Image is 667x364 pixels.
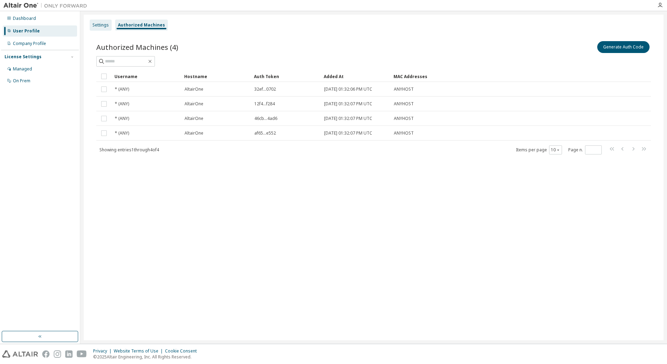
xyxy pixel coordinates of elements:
div: Auth Token [254,71,318,82]
div: Authorized Machines [118,22,165,28]
div: License Settings [5,54,42,60]
div: On Prem [13,78,30,84]
img: linkedin.svg [65,350,73,358]
img: youtube.svg [77,350,87,358]
span: Page n. [568,145,602,154]
span: ANYHOST [394,130,414,136]
p: © 2025 Altair Engineering, Inc. All Rights Reserved. [93,354,201,360]
span: [DATE] 01:32:06 PM UTC [324,86,372,92]
span: Items per page [516,145,562,154]
span: AltairOne [185,116,203,121]
div: Website Terms of Use [114,348,165,354]
span: ANYHOST [394,116,414,121]
span: [DATE] 01:32:07 PM UTC [324,116,372,121]
span: AltairOne [185,86,203,92]
span: Showing entries 1 through 4 of 4 [99,147,159,153]
div: Settings [92,22,109,28]
span: [DATE] 01:32:07 PM UTC [324,101,372,107]
div: Company Profile [13,41,46,46]
span: AltairOne [185,101,203,107]
button: 10 [551,147,560,153]
div: Hostname [184,71,248,82]
span: af65...e552 [254,130,276,136]
div: Username [114,71,179,82]
span: AltairOne [185,130,203,136]
span: * (ANY) [115,130,129,136]
span: 32ef...0702 [254,86,276,92]
div: Cookie Consent [165,348,201,354]
span: 46cb...4ad6 [254,116,277,121]
button: Generate Auth Code [597,41,650,53]
div: Privacy [93,348,114,354]
img: Altair One [3,2,91,9]
span: [DATE] 01:32:07 PM UTC [324,130,372,136]
div: User Profile [13,28,40,34]
span: 12f4...f284 [254,101,275,107]
span: * (ANY) [115,101,129,107]
span: Authorized Machines (4) [96,42,178,52]
div: Added At [324,71,388,82]
span: * (ANY) [115,86,129,92]
img: instagram.svg [54,350,61,358]
span: ANYHOST [394,86,414,92]
div: MAC Addresses [394,71,578,82]
span: ANYHOST [394,101,414,107]
div: Dashboard [13,16,36,21]
span: * (ANY) [115,116,129,121]
img: altair_logo.svg [2,350,38,358]
img: facebook.svg [42,350,50,358]
div: Managed [13,66,32,72]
